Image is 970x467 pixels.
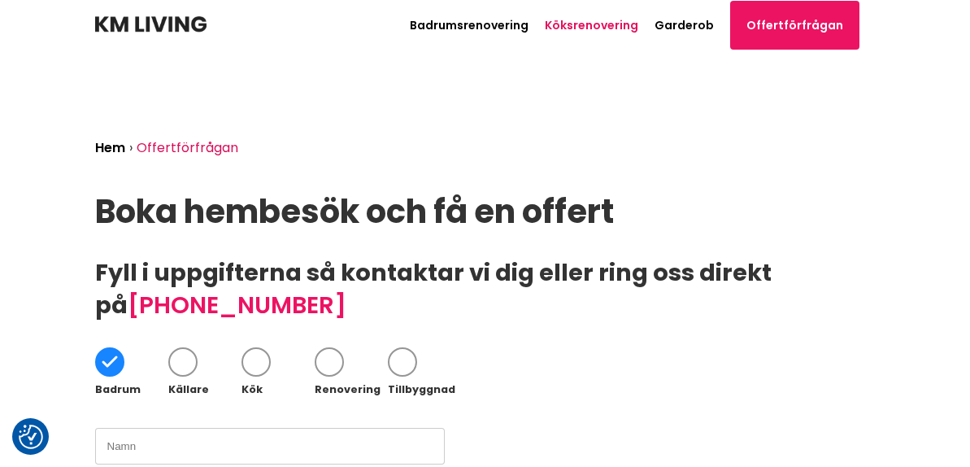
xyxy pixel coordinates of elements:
[730,1,859,50] a: Offertförfrågan
[388,385,461,395] div: Tillbyggnad
[95,256,876,321] h2: Fyll i uppgifterna så kontaktar vi dig eller ring oss direkt på
[19,425,43,449] img: Revisit consent button
[95,428,445,465] input: Namn
[129,142,137,155] li: ›
[128,289,346,321] a: [PHONE_NUMBER]
[95,194,876,230] h1: Boka hembesök och få en offert
[95,16,207,33] img: KM Living
[655,17,714,33] a: Garderob
[137,142,242,155] li: Offertförfrågan
[241,385,315,395] div: Kök
[19,425,43,449] button: Samtyckesinställningar
[410,17,528,33] a: Badrumsrenovering
[545,17,638,33] a: Köksrenovering
[315,385,388,395] div: Renovering
[95,385,168,395] div: Badrum
[95,138,125,157] a: Hem
[168,385,241,395] div: Källare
